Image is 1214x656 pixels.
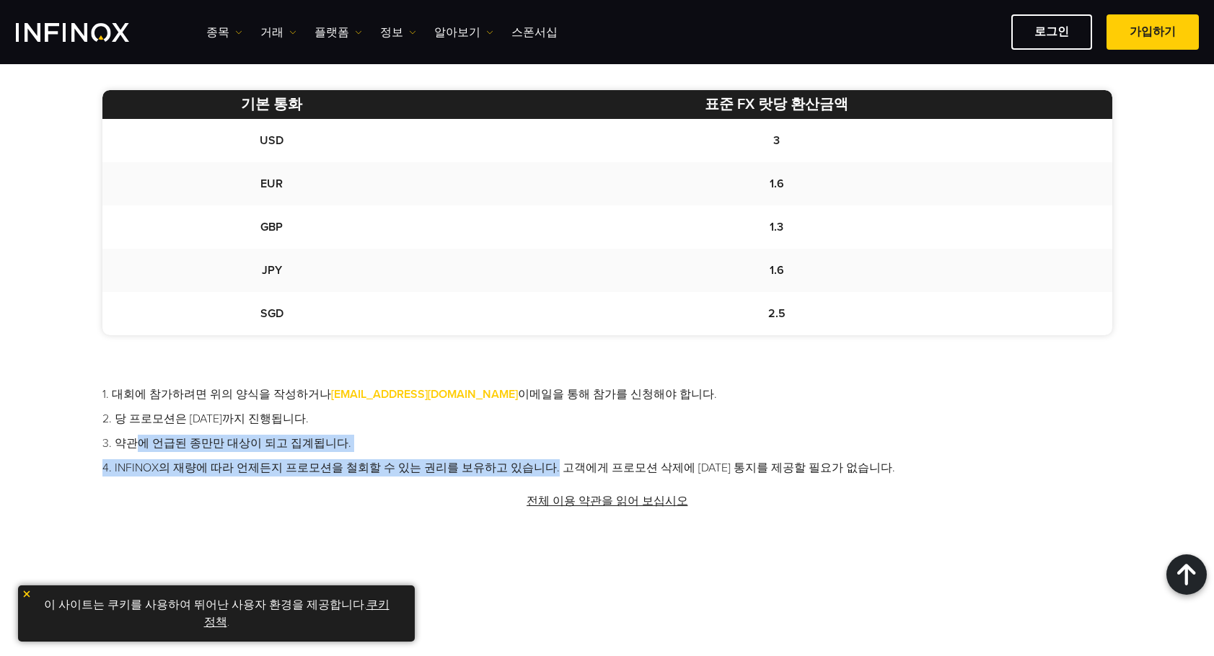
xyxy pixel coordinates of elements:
td: 3 [441,119,1112,162]
img: yellow close icon [22,589,32,599]
td: 2.5 [441,292,1112,335]
a: 스폰서십 [511,24,558,41]
a: 전체 이용 약관을 읽어 보십시오 [525,484,690,519]
li: 4. INFINOX의 재량에 따라 언제든지 프로모션을 철회할 수 있는 권리를 보유하고 있습니다. 고객에게 프로모션 삭제에 [DATE] 통지를 제공할 필요가 없습니다. [102,459,1112,477]
td: GBP [102,205,442,249]
a: 종목 [206,24,242,41]
th: 표준 FX 랏당 환산금액 [441,90,1112,119]
td: 1.3 [441,205,1112,249]
a: [EMAIL_ADDRESS][DOMAIN_NAME] [331,387,518,402]
a: INFINOX Logo [16,23,163,42]
td: EUR [102,162,442,205]
a: 거래 [260,24,296,41]
th: 기본 통화 [102,90,442,119]
td: SGD [102,292,442,335]
a: 알아보기 [434,24,493,41]
p: 이 사이트는 쿠키를 사용하여 뛰어난 사용자 환경을 제공합니다. . [25,593,408,634]
td: 1.6 [441,249,1112,292]
li: 2. 당 프로모션은 [DATE]까지 진행됩니다. [102,410,1112,427]
li: 1. 대회에 참가하려면 위의 양식을 작성하거나 이메일을 통해 참가를 신청해야 합니다. [102,386,1112,403]
a: 가입하기 [1107,14,1199,50]
a: 로그인 [1011,14,1092,50]
td: JPY [102,249,442,292]
a: 플랫폼 [315,24,362,41]
td: USD [102,119,442,162]
a: 정보 [380,24,416,41]
td: 1.6 [441,162,1112,205]
li: 3. 약관에 언급된 종만만 대상이 되고 집계됩니다. [102,435,1112,452]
